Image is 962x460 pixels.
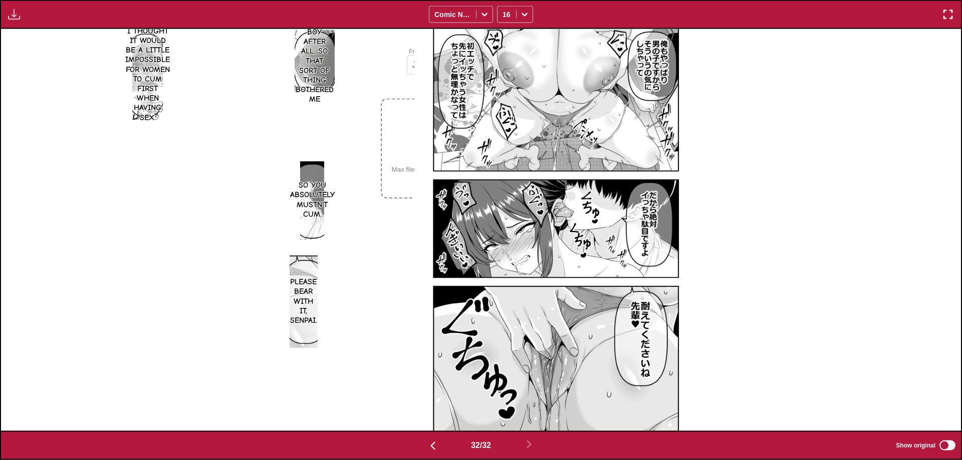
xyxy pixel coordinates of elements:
img: Download translated images [8,9,20,21]
img: Previous page [427,440,439,452]
p: Please bear with it, Senpai. [288,275,319,327]
p: I thought it would be a little impossible for women to cum first when having sex. [123,25,172,125]
span: Show original [896,442,935,449]
p: So you absolutely mustn't cum. [288,179,337,221]
input: Show original [939,440,955,450]
span: 32 / 32 [471,441,491,450]
img: Next page [523,438,535,450]
p: I was a boy after all, so that sort of thing bothered me [294,16,336,107]
img: Manga Panel [414,29,698,430]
